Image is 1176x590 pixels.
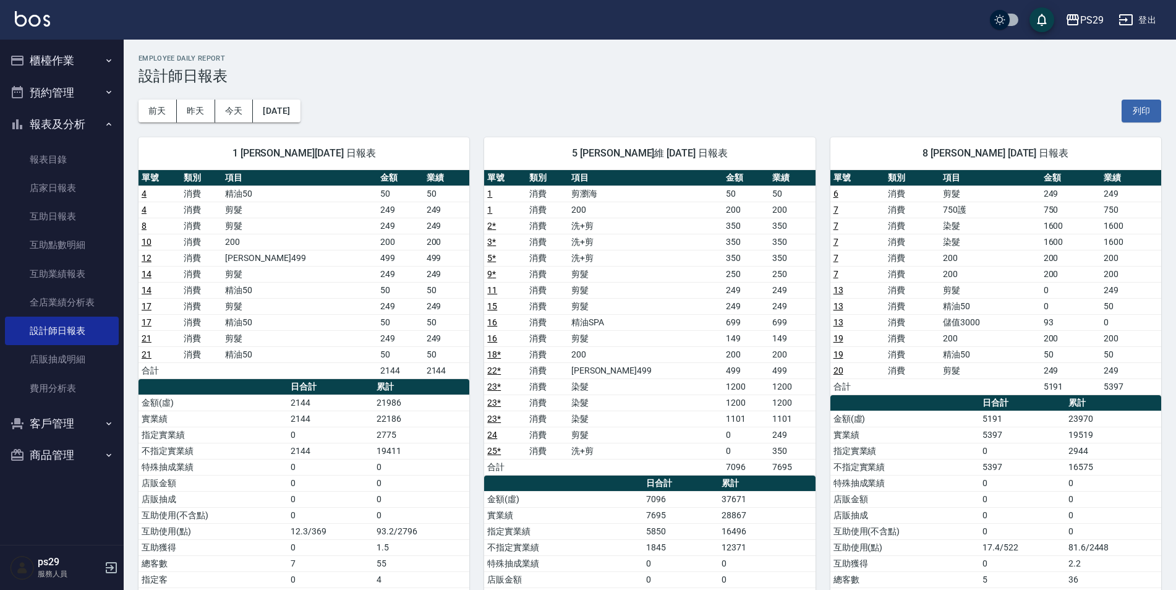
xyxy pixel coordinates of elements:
[526,346,568,362] td: 消費
[830,475,979,491] td: 特殊抽成業績
[138,491,288,507] td: 店販抽成
[568,378,723,395] td: 染髮
[885,266,940,282] td: 消費
[142,189,147,199] a: 4
[373,475,469,491] td: 0
[499,147,800,160] span: 5 [PERSON_NAME]維 [DATE] 日報表
[5,231,119,259] a: 互助點數明細
[181,314,223,330] td: 消費
[5,439,119,471] button: 商品管理
[833,285,843,295] a: 13
[487,317,497,327] a: 16
[138,427,288,443] td: 指定實業績
[526,427,568,443] td: 消費
[5,77,119,109] button: 預約管理
[377,186,424,202] td: 50
[1101,362,1161,378] td: 249
[484,170,815,476] table: a dense table
[769,330,816,346] td: 149
[723,298,769,314] td: 249
[1101,298,1161,314] td: 50
[526,330,568,346] td: 消費
[142,221,147,231] a: 8
[1041,314,1101,330] td: 93
[222,250,377,266] td: [PERSON_NAME]499
[885,346,940,362] td: 消費
[723,395,769,411] td: 1200
[288,379,373,395] th: 日合計
[568,330,723,346] td: 剪髮
[1041,170,1101,186] th: 金額
[181,250,223,266] td: 消費
[181,218,223,234] td: 消費
[568,186,723,202] td: 剪瀏海
[1101,218,1161,234] td: 1600
[526,202,568,218] td: 消費
[1065,491,1161,507] td: 0
[377,346,424,362] td: 50
[830,411,979,427] td: 金額(虛)
[424,298,470,314] td: 249
[373,443,469,459] td: 19411
[487,430,497,440] a: 24
[885,330,940,346] td: 消費
[138,362,181,378] td: 合計
[222,282,377,298] td: 精油50
[138,170,181,186] th: 單號
[177,100,215,122] button: 昨天
[769,314,816,330] td: 699
[833,269,838,279] a: 7
[1065,443,1161,459] td: 2944
[1065,411,1161,427] td: 23970
[181,282,223,298] td: 消費
[723,443,769,459] td: 0
[830,170,1161,395] table: a dense table
[885,362,940,378] td: 消費
[484,459,526,475] td: 合計
[718,476,816,492] th: 累計
[138,67,1161,85] h3: 設計師日報表
[138,443,288,459] td: 不指定實業績
[1101,234,1161,250] td: 1600
[568,427,723,443] td: 剪髮
[723,346,769,362] td: 200
[1041,250,1101,266] td: 200
[568,250,723,266] td: 洗+剪
[568,411,723,427] td: 染髮
[181,346,223,362] td: 消費
[845,147,1146,160] span: 8 [PERSON_NAME] [DATE] 日報表
[885,186,940,202] td: 消費
[487,189,492,199] a: 1
[138,54,1161,62] h2: Employee Daily Report
[1029,7,1054,32] button: save
[830,378,885,395] td: 合計
[643,476,718,492] th: 日合計
[5,202,119,231] a: 互助日報表
[568,218,723,234] td: 洗+剪
[940,282,1041,298] td: 剪髮
[142,349,151,359] a: 21
[377,234,424,250] td: 200
[222,202,377,218] td: 剪髮
[142,269,151,279] a: 14
[1041,330,1101,346] td: 200
[769,346,816,362] td: 200
[526,411,568,427] td: 消費
[769,250,816,266] td: 350
[138,395,288,411] td: 金額(虛)
[222,314,377,330] td: 精油50
[526,362,568,378] td: 消費
[1041,266,1101,282] td: 200
[484,170,526,186] th: 單號
[138,100,177,122] button: 前天
[424,170,470,186] th: 業績
[424,250,470,266] td: 499
[885,282,940,298] td: 消費
[1080,12,1104,28] div: PS29
[1060,7,1109,33] button: PS29
[979,411,1065,427] td: 5191
[222,170,377,186] th: 項目
[373,379,469,395] th: 累計
[373,411,469,427] td: 22186
[568,202,723,218] td: 200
